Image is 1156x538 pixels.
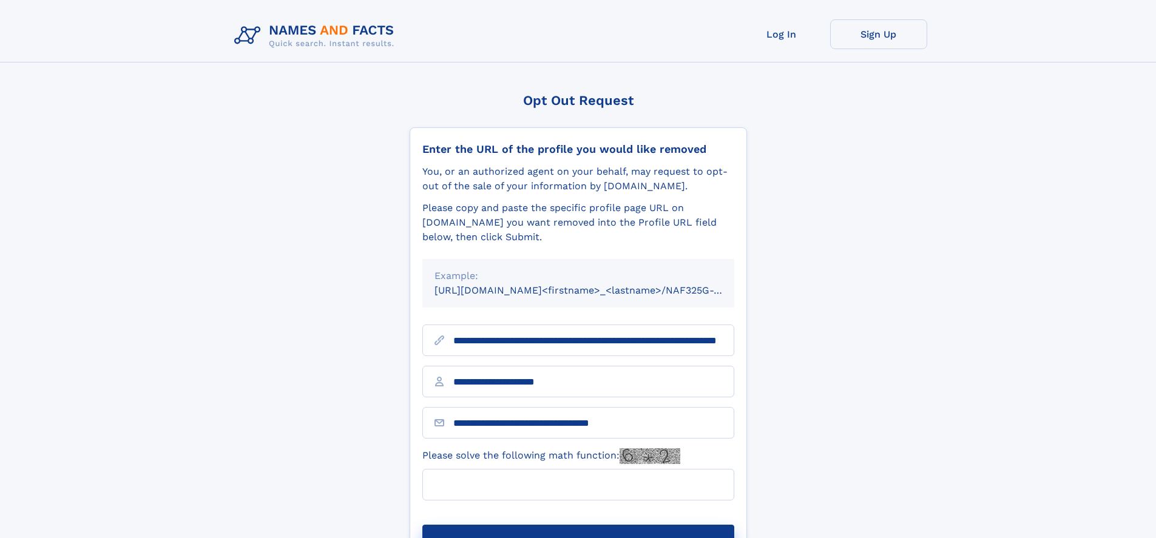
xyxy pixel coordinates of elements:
a: Log In [733,19,830,49]
small: [URL][DOMAIN_NAME]<firstname>_<lastname>/NAF325G-xxxxxxxx [434,284,757,296]
div: Opt Out Request [410,93,747,108]
label: Please solve the following math function: [422,448,680,464]
div: Enter the URL of the profile you would like removed [422,143,734,156]
img: Logo Names and Facts [229,19,404,52]
a: Sign Up [830,19,927,49]
div: You, or an authorized agent on your behalf, may request to opt-out of the sale of your informatio... [422,164,734,193]
div: Example: [434,269,722,283]
div: Please copy and paste the specific profile page URL on [DOMAIN_NAME] you want removed into the Pr... [422,201,734,244]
